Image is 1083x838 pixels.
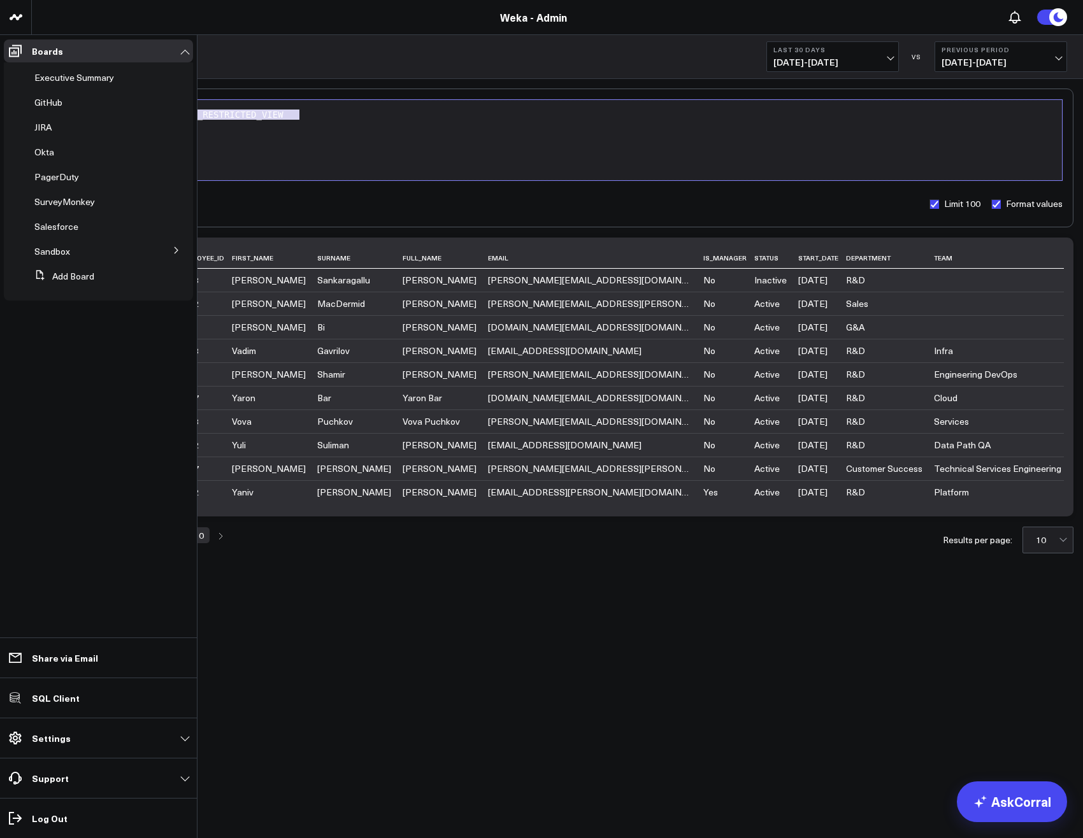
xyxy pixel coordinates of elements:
[34,246,70,257] a: Sandbox
[703,248,754,269] th: IS_MANAGER
[403,299,477,309] div: Wally MacDermid
[500,10,567,24] a: Weka - Admin
[754,248,798,269] th: STATUS
[846,322,922,332] div: G&A
[4,686,193,709] a: SQL Client
[317,275,391,285] div: Sankaragallu
[703,440,743,450] div: No
[703,275,743,285] div: No
[798,346,835,356] div: 11/06/2025
[703,299,743,309] div: No
[754,346,787,356] div: Active
[32,733,71,743] p: Settings
[178,416,220,427] div: 7883
[934,464,1061,474] div: Technical Services Engineering
[178,299,220,309] div: 7982
[232,275,306,285] div: Srinath
[317,416,391,427] div: Puchkov
[703,346,743,356] div: No
[754,440,787,450] div: Active
[232,299,306,309] div: Wally
[178,464,220,474] div: 7577
[957,781,1067,822] a: AskCorral
[178,248,232,269] th: EMPLOYEE_ID
[403,440,477,450] div: Yuli Suliman
[754,464,787,474] div: Active
[34,171,79,183] span: PagerDuty
[798,393,835,403] div: 10/11/2024
[773,57,892,67] span: [DATE] - [DATE]
[232,369,306,380] div: Yehuda
[34,71,114,83] span: Executive Summary
[754,416,787,427] div: Active
[34,220,78,232] span: Salesforce
[798,464,835,474] div: 13/05/2025
[798,322,835,332] div: 04/08/2025
[798,416,835,427] div: 11/11/2024
[991,199,1063,209] label: Format values
[232,248,317,269] th: FIRST_NAME
[846,464,922,474] div: Customer Success
[766,41,899,72] button: Last 30 Days[DATE]-[DATE]
[773,46,892,53] b: Last 30 Days
[703,369,743,380] div: No
[317,248,403,269] th: SURNAME
[934,393,1061,403] div: Cloud
[798,299,835,309] div: 18/08/2025
[32,46,63,56] p: Boards
[488,275,692,285] div: srinath.sankaragallu@weka.io
[798,440,835,450] div: 06/04/2025
[317,346,391,356] div: Gavrilov
[1036,535,1063,545] div: 10
[846,248,934,269] th: DEPARTMENT
[178,369,220,380] div: 7521
[34,147,54,157] a: Okta
[178,440,220,450] div: 7462
[488,487,692,497] div: yaniv.joseph@weka.io
[846,369,922,380] div: R&D
[34,222,78,232] a: Salesforce
[488,322,692,332] div: tony.bi@weka.io
[703,393,743,403] div: No
[34,245,70,257] span: Sandbox
[488,393,692,403] div: yaron.bar@weka.io
[754,487,787,497] div: Active
[846,346,922,356] div: R&D
[905,53,928,60] div: VS
[34,172,79,182] a: PagerDuty
[317,322,391,332] div: Bi
[703,322,743,332] div: No
[934,369,1061,380] div: Engineering DevOps
[215,527,226,543] a: Next page
[403,464,477,474] div: Vincent Ragosta
[754,369,787,380] div: Active
[403,369,477,380] div: Yehuda Shamir
[178,322,220,332] div: 7981
[934,346,1061,356] div: Infra
[488,464,692,474] div: vincent.ragosta@weka.io
[488,248,703,269] th: EMAIL
[34,146,54,158] span: Okta
[29,265,94,288] button: Add Board
[403,248,488,269] th: FULL_NAME
[798,275,835,285] div: 08/09/2025
[934,416,1061,427] div: Services
[488,346,692,356] div: vadim@weka.io
[754,322,787,332] div: Active
[178,393,220,403] div: 7837
[34,73,114,83] a: Executive Summary
[934,248,1073,269] th: TEAM
[317,440,391,450] div: Suliman
[846,487,922,497] div: R&D
[232,322,306,332] div: Tony
[34,97,62,108] a: GitHub
[34,96,62,108] span: GitHub
[32,693,80,703] p: SQL Client
[403,275,477,285] div: Srinath Sankaragallu
[403,487,477,497] div: Yaniv Joseph
[178,275,220,285] div: 7978
[488,416,692,427] div: volodymyr.puchkov@weka.io
[232,487,306,497] div: Yaniv
[754,275,787,285] div: Inactive
[34,122,52,132] a: JIRA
